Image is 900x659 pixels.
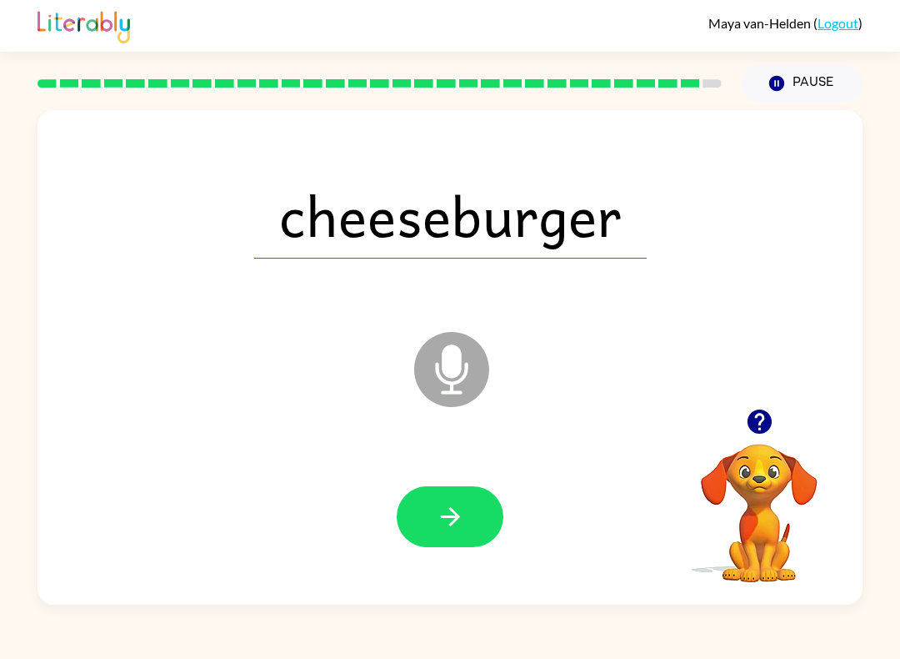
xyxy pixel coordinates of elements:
button: Pause [742,64,862,103]
video: Your browser must support playing .mp4 files to use Literably. Please try using another browser. [676,418,842,585]
span: cheeseburger [254,172,647,259]
div: ( ) [708,15,862,31]
span: Maya van-Helden [708,15,813,31]
a: Logout [817,15,858,31]
img: Literably [37,7,130,43]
